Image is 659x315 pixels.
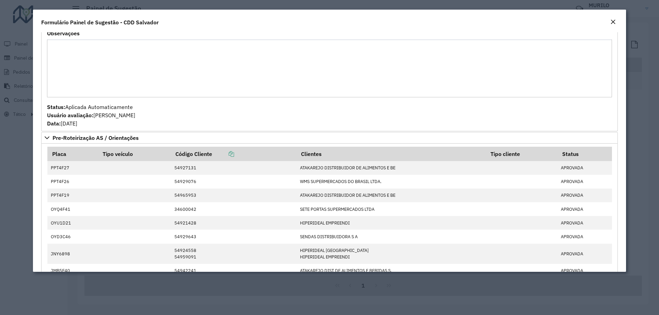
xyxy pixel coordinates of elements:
[171,147,297,161] th: Código Cliente
[557,189,612,202] td: APROVADA
[171,244,297,264] td: 54924558 54959091
[171,175,297,189] td: 54929076
[47,216,98,230] td: OYU1D21
[47,120,61,127] strong: Data:
[557,216,612,230] td: APROVADA
[557,264,612,278] td: APROVADA
[297,161,486,175] td: ATAKAREJO DISTRIBUIDOR DE ALIMENTOS E BE
[297,147,486,161] th: Clientes
[171,216,297,230] td: 54921428
[171,189,297,202] td: 54965953
[557,161,612,175] td: APROVADA
[171,202,297,216] td: 34600042
[98,147,171,161] th: Tipo veículo
[557,175,612,189] td: APROVADA
[297,189,486,202] td: ATAKAREJO DISTRIBUIDOR DE ALIMENTOS E BE
[47,29,80,37] label: Observações
[47,189,98,202] td: PPT4F19
[212,150,234,157] a: Copiar
[297,202,486,216] td: SETE PORTAS SUPERMERCADOS LTDA
[557,230,612,243] td: APROVADA
[297,216,486,230] td: HIPERIDEAL EMPREENDI
[557,244,612,264] td: APROVADA
[47,112,93,119] strong: Usuário avaliação:
[486,147,557,161] th: Tipo cliente
[608,18,618,27] button: Close
[171,230,297,243] td: 54929643
[297,230,486,243] td: SENDAS DISTRIBUIDORA S A
[610,19,616,25] em: Fechar
[47,175,98,189] td: PPT4F26
[557,147,612,161] th: Status
[47,244,98,264] td: JNY6898
[171,161,297,175] td: 54927131
[53,135,139,141] span: Pre-Roteirização AS / Orientações
[47,202,98,216] td: OYQ4F41
[41,132,618,144] a: Pre-Roteirização AS / Orientações
[297,244,486,264] td: HIPERIDEAL [GEOGRAPHIC_DATA] HIPERIDEAL EMPREENDI
[557,202,612,216] td: APROVADA
[47,104,65,110] strong: Status:
[171,264,297,278] td: 54942241
[41,18,159,26] h4: Formulário Painel de Sugestão - CDD Salvador
[47,230,98,243] td: OYD3C46
[47,147,98,161] th: Placa
[297,264,486,278] td: ATAKAREJO DIST DE ALIMENTOS E BEBIDAS S.
[297,175,486,189] td: WMS SUPERMERCADOS DO BRASIL LTDA.
[47,104,135,127] span: Aplicada Automaticamente [PERSON_NAME] [DATE]
[47,264,98,278] td: JMB5E40
[47,161,98,175] td: PPT4F27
